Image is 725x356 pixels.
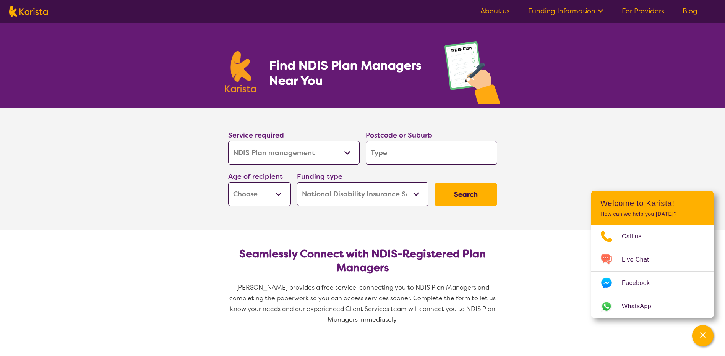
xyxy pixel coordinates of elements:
p: How can we help you [DATE]? [600,211,704,217]
h2: Welcome to Karista! [600,199,704,208]
a: Web link opens in a new tab. [591,295,714,318]
button: Search [435,183,497,206]
label: Service required [228,131,284,140]
a: For Providers [622,6,664,16]
span: Facebook [622,277,659,289]
div: Channel Menu [591,191,714,318]
h2: Seamlessly Connect with NDIS-Registered Plan Managers [234,247,491,275]
button: Channel Menu [692,325,714,346]
img: plan-management [444,41,500,108]
label: Postcode or Suburb [366,131,432,140]
span: WhatsApp [622,301,660,312]
img: Karista logo [225,51,256,92]
ul: Choose channel [591,225,714,318]
label: Funding type [297,172,342,181]
span: [PERSON_NAME] provides a free service, connecting you to NDIS Plan Managers and completing the pa... [229,283,497,324]
h1: Find NDIS Plan Managers Near You [269,58,429,88]
a: About us [480,6,510,16]
label: Age of recipient [228,172,283,181]
a: Blog [683,6,697,16]
span: Live Chat [622,254,658,265]
img: Karista logo [9,6,48,17]
a: Funding Information [528,6,603,16]
span: Call us [622,231,651,242]
input: Type [366,141,497,165]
